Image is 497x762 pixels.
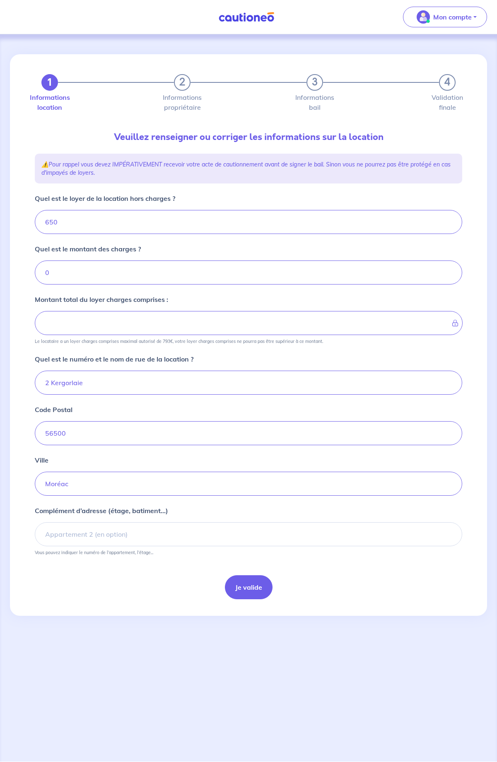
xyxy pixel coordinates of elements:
label: Informations bail [306,94,323,111]
label: Informations location [41,94,58,111]
input: Ex: 59000 [35,421,462,445]
label: Informations propriétaire [174,94,191,111]
p: Mon compte [433,12,472,22]
p: Quel est le numéro et le nom de rue de la location ? [35,354,193,364]
p: Complément d’adresse (étage, batiment...) [35,506,168,516]
button: Je valide [225,575,273,599]
p: Le locataire a un loyer charges comprises maximal autorisé de 793€, votre loyer charges comprises... [35,338,323,344]
button: 1 [41,74,58,91]
p: Quel est le loyer de la location hors charges ? [35,193,175,203]
img: illu_account_valid_menu.svg [417,10,430,24]
p: Quel est le montant des charges ? [35,244,141,254]
p: Vous pouvez indiquer le numéro de l’appartement, l’étage... [35,550,153,555]
em: Pour rappel vous devez IMPÉRATIVEMENT recevoir votre acte de cautionnement avant de signer le bai... [41,161,451,176]
p: Veuillez renseigner ou corriger les informations sur la location [35,130,462,144]
button: illu_account_valid_menu.svgMon compte [403,7,487,27]
input: Ex: 165 avenue de Bretagne [35,371,462,395]
p: ⚠️ [41,160,456,177]
img: Cautioneo [215,12,277,22]
p: Code Postal [35,405,72,415]
input: Ex: Lille [35,472,462,496]
label: Validation finale [439,94,456,111]
p: Ville [35,455,48,465]
p: Montant total du loyer charges comprises : [35,294,168,304]
input: Appartement 2 (en option) [35,522,462,546]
